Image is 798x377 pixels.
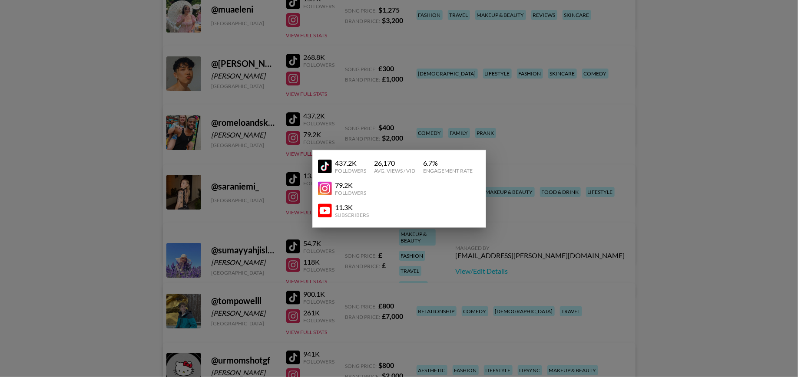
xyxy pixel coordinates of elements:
div: 6.7 % [423,159,473,167]
div: 26,170 [374,159,415,167]
div: 437.2K [335,159,367,167]
div: Followers [335,190,367,196]
img: YouTube [318,160,332,174]
div: Followers [335,167,367,174]
img: YouTube [318,204,332,218]
img: YouTube [318,182,332,196]
div: Engagement Rate [423,167,473,174]
div: Subscribers [335,212,369,218]
div: Avg. Views / Vid [374,167,415,174]
div: 79.2K [335,181,367,190]
div: 11.3K [335,203,369,212]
